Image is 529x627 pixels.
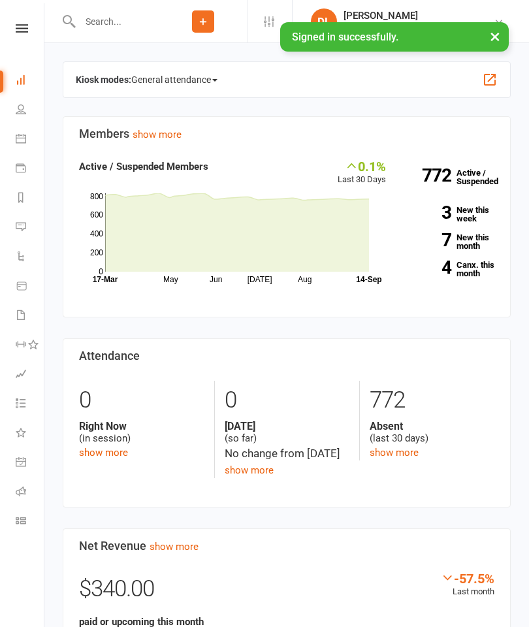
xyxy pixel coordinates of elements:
div: (in session) [79,420,204,445]
a: 7New this month [406,233,495,250]
a: General attendance kiosk mode [16,449,45,478]
div: 0 [225,381,349,420]
h3: Members [79,127,494,140]
div: (last 30 days) [370,420,494,445]
a: Assessments [16,361,45,390]
a: Dashboard [16,67,45,96]
a: Reports [16,184,45,214]
strong: 772 [406,167,451,184]
a: show more [79,447,128,458]
div: -57.5% [441,571,494,585]
div: Last 30 Days [338,159,386,187]
span: General attendance [131,69,217,90]
a: Payments [16,155,45,184]
a: 4Canx. this month [406,261,495,278]
div: $340.00 [79,571,494,614]
a: show more [370,447,419,458]
button: × [483,22,507,50]
div: Last month [441,571,494,599]
strong: 3 [406,204,451,221]
div: (so far) [225,420,349,445]
div: DL [311,8,337,35]
a: show more [133,129,182,140]
strong: Right Now [79,420,204,432]
a: Calendar [16,125,45,155]
a: 3New this week [406,206,495,223]
a: Class kiosk mode [16,507,45,537]
strong: [DATE] [225,420,349,432]
strong: 7 [406,231,451,249]
strong: 4 [406,259,451,276]
h3: Attendance [79,349,494,362]
div: No change from [DATE] [225,445,349,462]
a: People [16,96,45,125]
h3: Net Revenue [79,539,494,553]
div: 0 [79,381,204,420]
a: show more [150,541,199,553]
input: Search... [76,12,159,31]
a: What's New [16,419,45,449]
a: Product Sales [16,272,45,302]
div: Durham Mountain Biking Association [344,22,494,33]
div: 772 [370,381,494,420]
span: Signed in successfully. [292,31,398,43]
a: Roll call kiosk mode [16,478,45,507]
strong: Absent [370,420,494,432]
strong: Active / Suspended Members [79,161,208,172]
a: show more [225,464,274,476]
a: 772Active / Suspended [399,159,505,195]
div: [PERSON_NAME] [344,10,494,22]
div: 0.1% [338,159,386,173]
strong: Kiosk modes: [76,74,131,85]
